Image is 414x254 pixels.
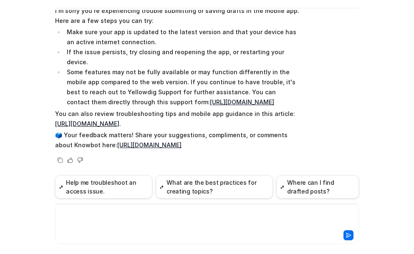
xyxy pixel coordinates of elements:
li: Make sure your app is updated to the latest version and that your device has an active internet c... [64,27,299,47]
a: [URL][DOMAIN_NAME] [210,98,274,106]
button: Help me troubleshoot an access issue. [55,175,152,199]
button: What are the best practices for creating topics? [156,175,273,199]
a: [URL][DOMAIN_NAME] [55,120,119,127]
p: You can also review troubleshooting tips and mobile app guidance in this article: . [55,109,299,129]
button: Where can I find drafted posts? [276,175,359,199]
li: Some features may not be fully available or may function differently in the mobile app compared t... [64,67,299,107]
p: 🗳️ Your feedback matters! Share your suggestions, compliments, or comments about Knowbot here: [55,130,299,150]
li: If the issue persists, try closing and reopening the app, or restarting your device. [64,47,299,67]
p: I'm sorry you're experiencing trouble submitting or saving drafts in the mobile app. Here are a f... [55,6,299,26]
a: [URL][DOMAIN_NAME] [117,141,182,148]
